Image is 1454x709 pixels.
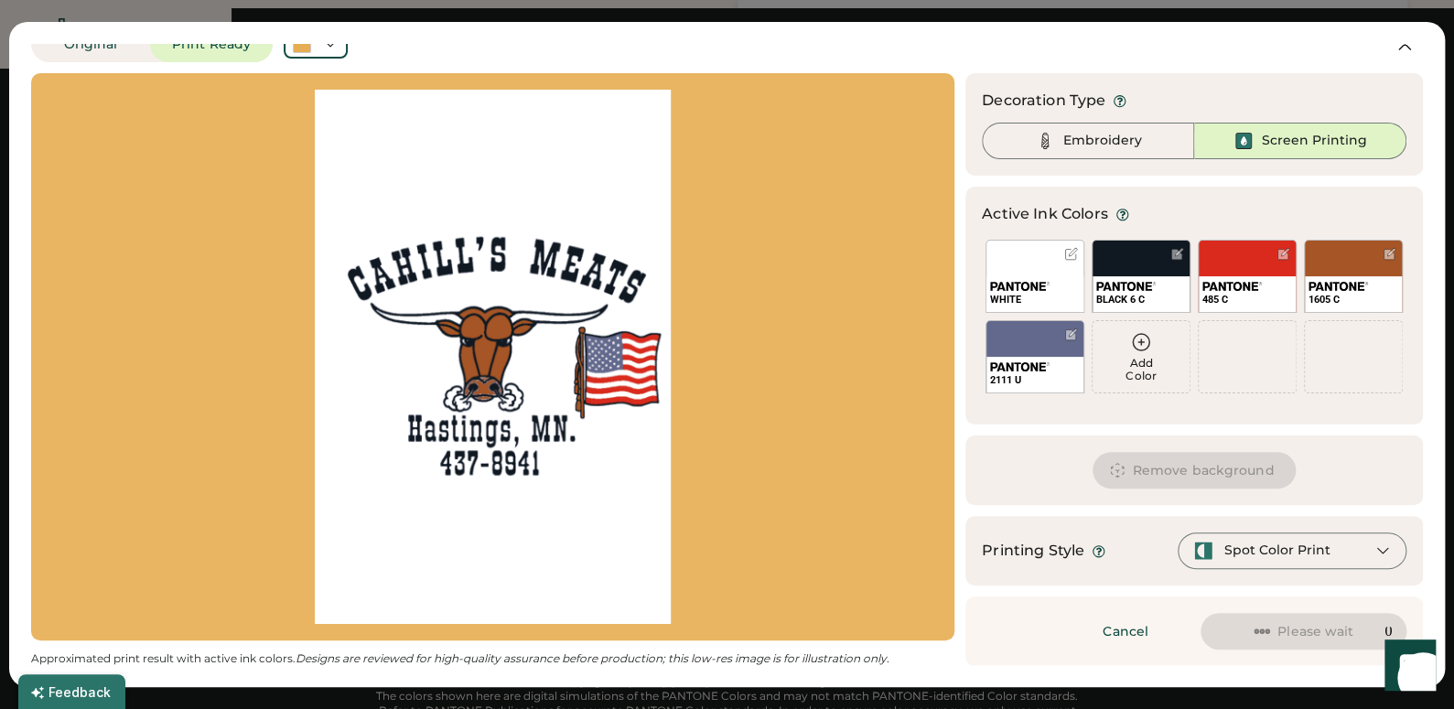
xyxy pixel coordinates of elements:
[1224,542,1330,560] div: Spot Color Print
[1004,381,1063,390] img: 1024px-Pantone_logo.svg.png
[1262,132,1367,150] div: Screen Printing
[1093,452,1297,489] button: Remove background
[31,651,954,666] div: Approximated print result with active ink colors.
[996,108,1119,130] div: Decoration Type
[1004,311,1093,325] div: WHITE
[1063,132,1142,150] div: Embroidery
[1214,631,1420,668] button: Please wait
[1233,130,1255,152] img: Ink%20-%20Selected.svg
[1367,627,1446,705] iframe: Front Chat
[990,362,1050,371] img: 1024px-Pantone_logo.svg.png
[1201,613,1406,650] button: Please wait
[982,203,1108,225] div: Active Ink Colors
[1309,282,1368,291] img: 1024px-Pantone_logo.svg.png
[1322,300,1382,309] img: 1024px-Pantone_logo.svg.png
[1077,150,1156,168] div: Embroidery
[1238,560,1344,578] div: Spot Color Print
[1193,541,1213,561] img: spot-color-green.svg
[990,373,1080,387] div: 2111 U
[1096,293,1186,306] div: BLACK 6 C
[31,26,150,62] button: Original
[1004,392,1093,405] div: 2111 U
[1096,282,1156,291] img: 1024px-Pantone_logo.svg.png
[1216,300,1276,309] img: 1024px-Pantone_logo.svg.png
[1202,293,1292,306] div: 485 C
[1202,282,1262,291] img: 1024px-Pantone_logo.svg.png
[1048,148,1070,170] img: Thread%20-%20Unselected.svg
[1322,311,1412,325] div: 1605 C
[1309,293,1398,306] div: 1605 C
[150,44,273,81] button: Print Ready
[982,90,1105,112] div: Decoration Type
[1110,300,1169,309] img: 1024px-Pantone_logo.svg.png
[990,282,1050,291] img: 1024px-Pantone_logo.svg.png
[1034,130,1056,152] img: Thread%20-%20Unselected.svg
[1106,470,1310,507] button: Remove background
[1004,300,1063,309] img: 1024px-Pantone_logo.svg.png
[1106,375,1203,401] div: Add Color
[31,44,150,81] button: Original
[996,221,1122,243] div: Active Ink Colors
[1061,613,1190,650] button: Cancel
[990,293,1080,306] div: WHITE
[150,26,273,62] button: Print Ready
[1093,357,1190,382] div: Add Color
[996,558,1098,580] div: Printing Style
[1207,559,1227,579] img: spot-color-green.svg
[296,651,889,665] em: Designs are reviewed for high-quality assurance before production; this low-res image is for illu...
[982,540,1084,562] div: Printing Style
[1246,148,1268,170] img: Ink%20-%20Selected.svg
[1075,631,1203,668] button: Cancel
[1110,311,1200,325] div: BLACK 6 C
[1216,311,1306,325] div: 485 C
[1276,150,1381,168] div: Screen Printing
